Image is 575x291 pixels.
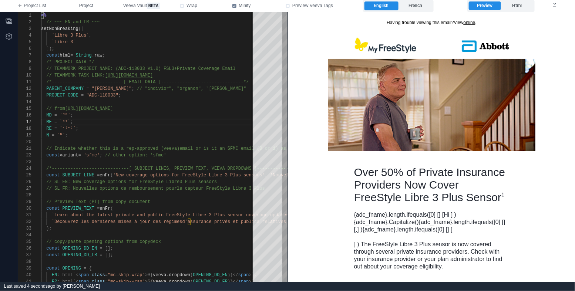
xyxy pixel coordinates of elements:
[89,33,92,38] span: ,
[63,253,97,258] span: OPENING_DD_FR
[46,253,60,258] span: const
[84,266,86,271] span: =
[132,86,134,91] span: ;
[18,172,31,179] div: 25
[105,273,108,278] span: =
[501,1,533,10] label: Html
[249,273,257,278] span: >`,
[46,146,179,151] span: // Indicate whether this is a rep-approved (veeva)
[179,166,313,171] span: EVIEW TEXT, VEEVA DROPDOWNS ]---------------------
[92,273,105,278] span: class
[18,119,31,125] div: 17
[18,19,31,26] div: 2
[46,66,177,71] span: // TEAMWORK PROJECT NAME: (ADC-118033 V1.0) FSL3+
[60,53,70,58] span: html
[78,273,89,278] span: span
[92,279,105,284] span: class
[238,279,249,284] span: span
[65,133,68,138] span: ;
[238,273,249,278] span: span
[110,206,113,211] span: (
[249,279,257,284] span: >`,
[18,45,31,52] div: 6
[46,79,179,85] span: /*---------------------------[ EMAIL DATA ]-------
[76,126,78,131] span: ;
[89,266,92,271] span: {
[177,66,235,71] span: Private Coverage Email
[94,53,102,58] span: raw
[228,279,238,284] span: )}</
[46,179,179,185] span: // SL EN: New coverage options for FreeStyle Libre
[190,279,193,284] span: (
[97,173,100,178] span: =
[18,39,31,45] div: 5
[18,52,31,59] div: 7
[292,3,333,9] span: Preview Veeva Tags
[60,126,75,131] span: `ʳ⁽ᵉ⁾`
[18,278,31,285] div: 41
[182,219,316,224] span: d’assurance privés et publics relatives au capteur
[18,252,31,258] div: 37
[46,60,94,65] span: /* PROJECT DATA */
[18,92,31,99] div: 13
[57,133,65,138] span: `ᴺ`
[137,86,246,91] span: // "indivior", "organon", "[PERSON_NAME]"
[46,126,51,131] span: RE
[41,26,78,31] span: setNonBreaking
[54,126,57,131] span: =
[190,273,193,278] span: (
[193,279,228,284] span: OPENING_DD_FR
[18,125,31,132] div: 18
[288,12,575,282] iframe: preview
[100,246,102,251] span: =
[57,273,60,278] span: :
[46,186,177,191] span: // SL FR: Nouvelles options de remboursement pour
[73,119,74,125] textarea: Editor content;Press Alt+F1 for Accessibility Options.
[60,113,70,118] span: `ᴹᴰ`
[113,173,246,178] span: 'New coverage options for FreeStyle Libre 3 Plus s
[100,173,110,178] span: enFr
[63,246,97,251] span: OPENING_DD_EN
[18,139,31,145] div: 20
[179,179,217,185] span: 3 Plus sensors
[153,279,167,284] span: veeva
[100,206,110,211] span: enFr
[177,186,265,191] span: le capteur FreeStyle Libre 3 Plus
[18,85,31,92] div: 12
[179,79,249,85] span: ------------------------*/
[18,32,31,39] div: 4
[46,173,60,178] span: const
[105,246,113,251] span: [];
[52,133,54,138] span: =
[46,226,51,231] span: );
[63,279,78,284] span: html`<
[167,279,169,284] span: .
[18,152,31,159] div: 22
[18,65,31,72] div: 9
[246,173,265,178] span: ensors'
[18,212,31,219] div: 31
[18,12,31,19] div: 1
[469,1,501,10] label: Preview
[364,1,398,10] label: English
[46,119,51,125] span: ME
[18,132,31,139] div: 19
[108,273,145,278] span: "mc-skip-wrap"
[18,72,31,79] div: 10
[46,246,60,251] span: const
[78,153,81,158] span: =
[186,3,197,9] span: Wrap
[52,219,182,224] span: `Découvrez les dernières mises à jour des régimes
[46,206,60,211] span: const
[52,279,57,284] span: FR
[63,273,78,278] span: html`<
[18,185,31,192] div: 27
[18,238,31,245] div: 35
[18,179,31,185] div: 26
[193,273,228,278] span: OPENING_DD_EN
[185,213,313,218] span: le Libre 3 Plus sensor coverage updates [DATE].`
